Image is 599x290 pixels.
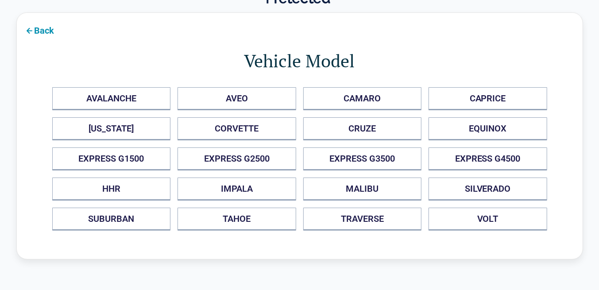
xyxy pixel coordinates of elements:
[429,178,547,201] button: SILVERADO
[52,178,171,201] button: HHR
[303,178,422,201] button: MALIBU
[17,20,62,40] button: Back
[52,208,171,231] button: SUBURBAN
[178,117,296,140] button: CORVETTE
[178,178,296,201] button: IMPALA
[429,147,547,170] button: EXPRESS G4500
[52,147,171,170] button: EXPRESS G1500
[303,208,422,231] button: TRAVERSE
[52,48,547,73] h1: Vehicle Model
[429,208,547,231] button: VOLT
[178,87,296,110] button: AVEO
[303,117,422,140] button: CRUZE
[303,147,422,170] button: EXPRESS G3500
[303,87,422,110] button: CAMARO
[429,87,547,110] button: CAPRICE
[178,208,296,231] button: TAHOE
[52,117,171,140] button: [US_STATE]
[429,117,547,140] button: EQUINOX
[178,147,296,170] button: EXPRESS G2500
[52,87,171,110] button: AVALANCHE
